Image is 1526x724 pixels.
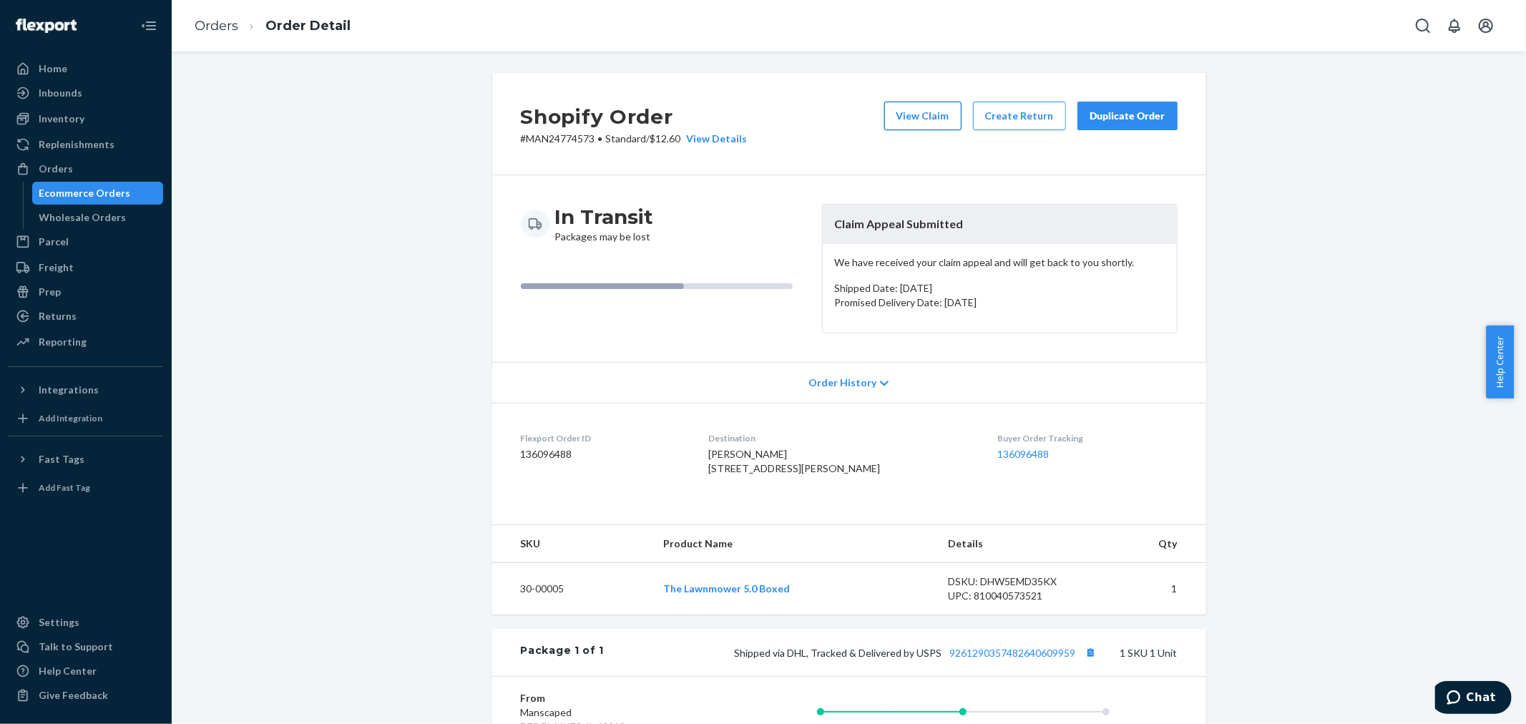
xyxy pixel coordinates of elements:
div: Reporting [39,335,87,349]
div: Returns [39,309,77,323]
div: Help Center [39,664,97,678]
a: Wholesale Orders [32,206,164,229]
span: • [598,132,603,145]
ol: breadcrumbs [183,5,362,47]
div: Parcel [39,235,69,249]
div: 1 SKU 1 Unit [604,643,1177,662]
div: Give Feedback [39,688,108,703]
a: Inbounds [9,82,163,104]
button: View Claim [884,102,962,130]
a: Inventory [9,107,163,130]
td: 30-00005 [492,562,652,615]
div: Ecommerce Orders [39,186,131,200]
a: Prep [9,280,163,303]
span: [PERSON_NAME] [STREET_ADDRESS][PERSON_NAME] [708,448,880,474]
a: 136096488 [997,448,1049,460]
div: Add Fast Tag [39,481,90,494]
dt: Buyer Order Tracking [997,432,1178,444]
div: Inbounds [39,86,82,100]
iframe: Opens a widget where you can chat to one of our agents [1435,681,1512,717]
header: Claim Appeal Submitted [823,205,1177,244]
dt: Flexport Order ID [521,432,686,444]
div: Settings [39,615,79,630]
h3: In Transit [555,204,654,230]
button: Open notifications [1440,11,1469,40]
a: Freight [9,256,163,279]
div: Prep [39,285,61,299]
span: Shipped via DHL, Tracked & Delivered by USPS [735,647,1100,659]
span: Order History [808,376,876,390]
div: Package 1 of 1 [521,643,605,662]
p: Shipped Date: [DATE] [834,281,1165,295]
button: View Details [681,132,748,146]
button: Talk to Support [9,635,163,658]
div: Packages may be lost [555,204,654,244]
button: Open Search Box [1409,11,1437,40]
div: Freight [39,260,74,275]
div: DSKU: DHW5EMD35KX [948,574,1082,589]
dt: Destination [708,432,974,444]
button: Give Feedback [9,684,163,707]
img: Flexport logo [16,19,77,33]
td: 1 [1094,562,1205,615]
p: Promised Delivery Date: [DATE] [834,295,1165,310]
a: Settings [9,611,163,634]
button: Help Center [1486,326,1514,398]
button: Create Return [973,102,1066,130]
div: Duplicate Order [1090,109,1165,123]
button: Copy tracking number [1082,643,1100,662]
div: Add Integration [39,412,102,424]
a: Ecommerce Orders [32,182,164,205]
span: Standard [606,132,647,145]
div: Wholesale Orders [39,210,127,225]
th: Details [936,525,1094,563]
button: Integrations [9,378,163,401]
a: Add Integration [9,407,163,430]
div: Inventory [39,112,84,126]
button: Duplicate Order [1077,102,1178,130]
a: Orders [195,18,238,34]
a: Order Detail [265,18,351,34]
a: Returns [9,305,163,328]
dt: From [521,691,692,705]
a: Orders [9,157,163,180]
a: 9261290357482640609959 [950,647,1076,659]
button: Fast Tags [9,448,163,471]
th: SKU [492,525,652,563]
th: Qty [1094,525,1205,563]
button: Open account menu [1472,11,1500,40]
p: # MAN24774573 / $12.60 [521,132,748,146]
button: Close Navigation [134,11,163,40]
div: Home [39,62,67,76]
h2: Shopify Order [521,102,748,132]
a: Replenishments [9,133,163,156]
div: Talk to Support [39,640,113,654]
div: UPC: 810040573521 [948,589,1082,603]
a: Help Center [9,660,163,683]
div: Orders [39,162,73,176]
th: Product Name [652,525,937,563]
a: The Lawnmower 5.0 Boxed [663,582,790,595]
a: Parcel [9,230,163,253]
div: Fast Tags [39,452,84,466]
div: Integrations [39,383,99,397]
dd: 136096488 [521,447,686,461]
a: Add Fast Tag [9,476,163,499]
a: Reporting [9,331,163,353]
div: Replenishments [39,137,114,152]
a: Home [9,57,163,80]
p: We have received your claim appeal and will get back to you shortly. [834,255,1165,270]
